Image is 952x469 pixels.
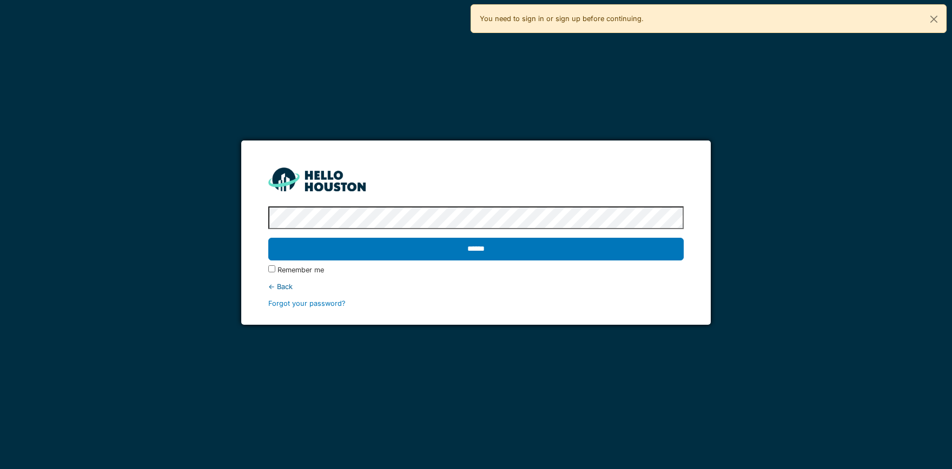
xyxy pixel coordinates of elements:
label: Remember me [277,265,324,275]
button: Close [922,5,946,33]
img: HH_line-BYnF2_Hg.png [268,167,366,191]
div: ← Back [268,282,683,292]
div: You need to sign in or sign up before continuing. [471,4,947,33]
a: Forgot your password? [268,299,346,307]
